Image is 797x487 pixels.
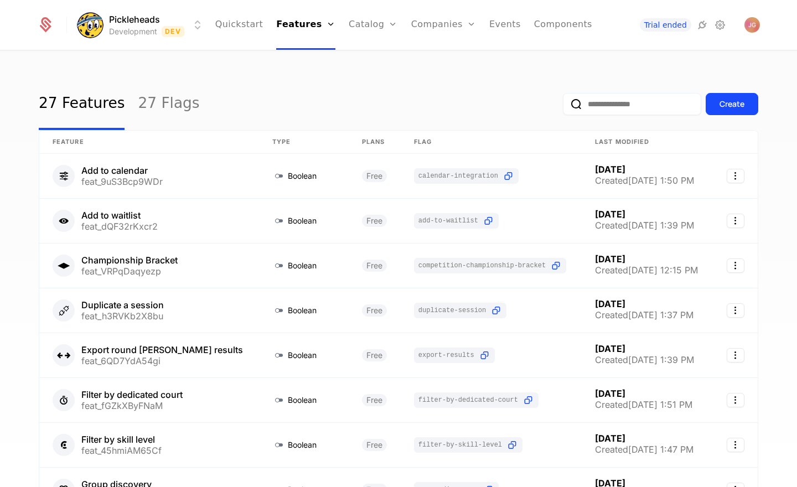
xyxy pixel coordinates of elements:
[109,26,157,37] div: Development
[39,78,125,130] a: 27 Features
[744,17,760,33] img: Jeff Gordon
[401,131,582,154] th: Flag
[727,214,744,228] button: Select action
[727,438,744,452] button: Select action
[744,17,760,33] button: Open user button
[696,18,709,32] a: Integrations
[80,13,204,37] button: Select environment
[720,99,744,110] div: Create
[727,348,744,362] button: Select action
[349,131,401,154] th: Plans
[727,303,744,318] button: Select action
[727,258,744,273] button: Select action
[640,18,691,32] a: Trial ended
[727,393,744,407] button: Select action
[162,26,184,37] span: Dev
[727,169,744,183] button: Select action
[39,131,259,154] th: Feature
[713,18,727,32] a: Settings
[77,12,103,38] img: Pickleheads
[138,78,199,130] a: 27 Flags
[259,131,349,154] th: Type
[582,131,713,154] th: Last Modified
[706,93,758,115] button: Create
[109,13,160,26] span: Pickleheads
